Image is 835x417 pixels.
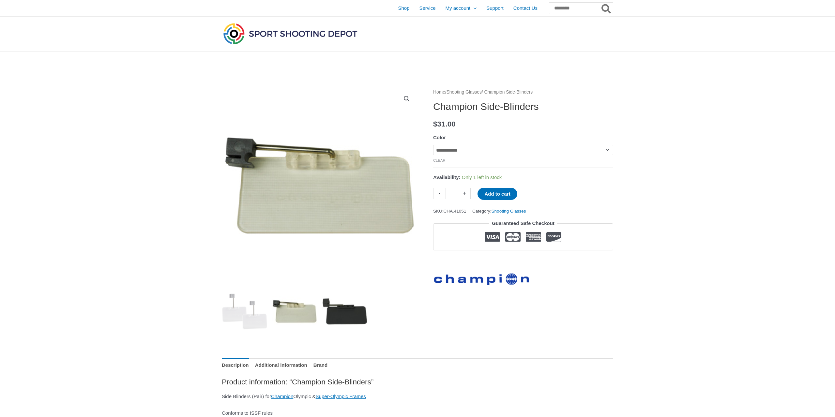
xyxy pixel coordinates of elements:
[458,188,471,199] a: +
[433,174,461,180] span: Availability:
[433,120,437,128] span: $
[322,289,368,334] img: Champion Side-Blinders - Image 3
[272,289,317,334] img: Champion Side-Blinders - Image 2
[492,209,526,214] a: Shooting Glasses
[255,358,307,372] a: Additional information
[447,90,482,95] a: Shooting Glasses
[462,174,502,180] span: Only 1 left in stock
[478,188,517,200] button: Add to cart
[472,207,526,215] span: Category:
[433,101,613,112] h1: Champion Side-Blinders
[316,394,366,399] a: Super-Olympic Frames
[433,120,456,128] bdi: 31.00
[600,3,613,14] button: Search
[489,219,557,228] legend: Guaranteed Safe Checkout
[222,22,359,46] img: Sport Shooting Depot
[222,289,267,334] img: Champion Side-Blinders
[433,90,445,95] a: Home
[433,268,531,287] a: Champion
[433,158,446,162] a: Clear options
[444,209,466,214] span: CHA.41051
[433,207,466,215] span: SKU:
[433,188,446,199] a: -
[222,358,249,372] a: Description
[433,255,613,263] iframe: Customer reviews powered by Trustpilot
[222,88,417,284] img: Champion Side-Blinders - Image 2
[433,135,446,140] label: Color
[271,394,293,399] a: Champion
[433,88,613,97] nav: Breadcrumb
[222,392,613,401] p: Side Blinders (Pair) for Olympic &
[313,358,327,372] a: Brand
[222,377,613,387] h2: Product information: “Champion Side-Blinders”
[401,93,413,105] a: View full-screen image gallery
[446,188,458,199] input: Product quantity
